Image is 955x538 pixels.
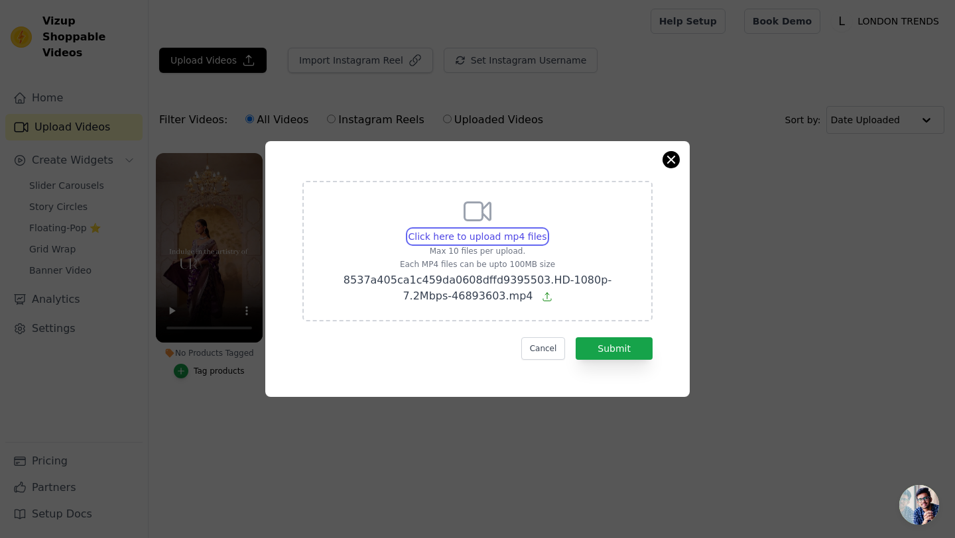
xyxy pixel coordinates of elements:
button: Submit [576,337,653,360]
p: Each MP4 files can be upto 100MB size [320,259,635,270]
span: Click here to upload mp4 files [409,231,547,242]
button: Cancel [521,337,566,360]
p: Max 10 files per upload. [320,246,635,256]
button: Close modal [663,152,679,168]
span: 8537a405ca1c459da0608dffd9395503.HD-1080p-7.2Mbps-46893603.mp4 [344,274,611,302]
div: Open chat [899,485,939,525]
